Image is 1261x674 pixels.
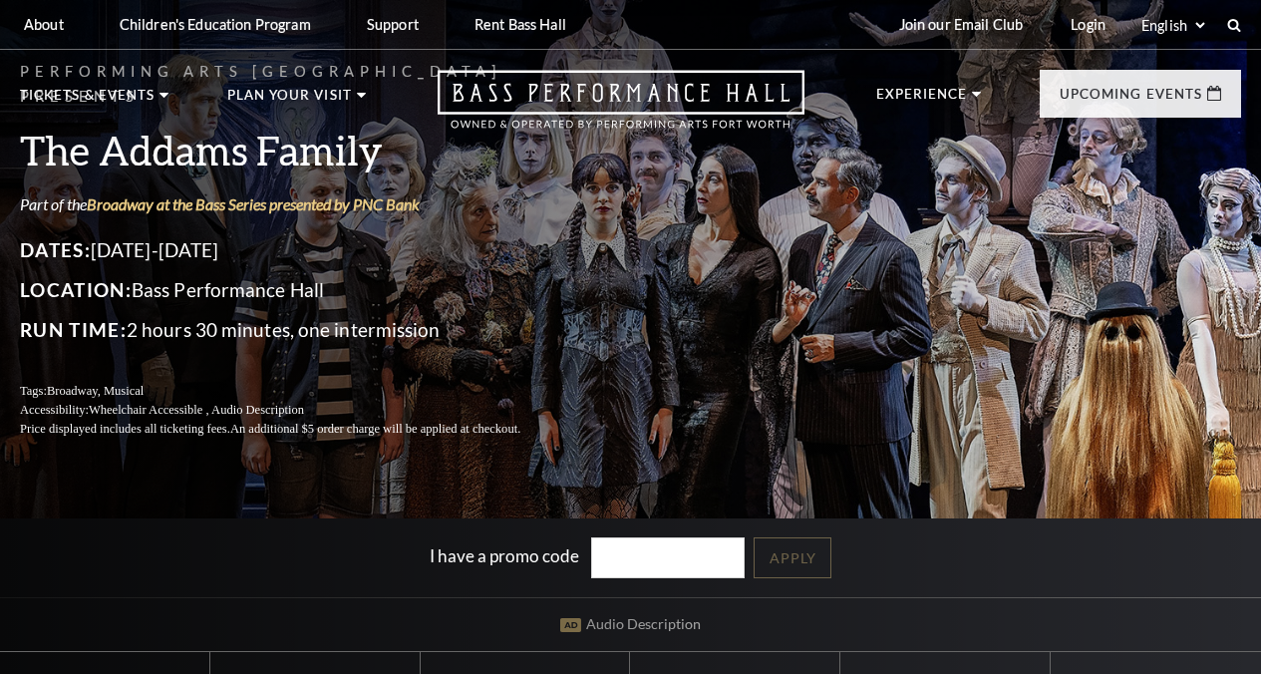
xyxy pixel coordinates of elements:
span: An additional $5 order charge will be applied at checkout. [230,422,520,436]
p: Experience [876,88,968,112]
p: Part of the [20,193,568,215]
p: [DATE]-[DATE] [20,234,568,266]
span: Wheelchair Accessible , Audio Description [89,403,304,417]
p: 2 hours 30 minutes, one intermission [20,314,568,346]
p: Plan Your Visit [227,89,352,113]
p: Tickets & Events [20,89,155,113]
a: Broadway at the Bass Series presented by PNC Bank [87,194,420,213]
label: I have a promo code [430,545,579,566]
p: Children's Education Program [120,16,311,33]
select: Select: [1137,16,1208,35]
span: Run Time: [20,318,127,341]
span: Broadway, Musical [47,384,144,398]
p: Accessibility: [20,401,568,420]
span: Dates: [20,238,91,261]
p: Tags: [20,382,568,401]
span: Location: [20,278,132,301]
p: Support [367,16,419,33]
p: Rent Bass Hall [474,16,566,33]
h3: The Addams Family [20,125,568,175]
p: About [24,16,64,33]
p: Bass Performance Hall [20,274,568,306]
p: Upcoming Events [1060,88,1202,112]
p: Price displayed includes all ticketing fees. [20,420,568,439]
